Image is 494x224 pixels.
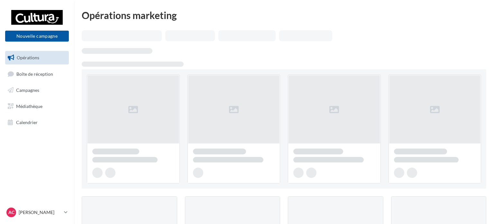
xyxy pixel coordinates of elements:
[4,100,70,113] a: Médiathèque
[8,209,14,216] span: AC
[4,67,70,81] a: Boîte de réception
[5,206,69,219] a: AC [PERSON_NAME]
[17,55,39,60] span: Opérations
[16,87,39,93] span: Campagnes
[82,10,486,20] div: Opérations marketing
[4,51,70,64] a: Opérations
[4,83,70,97] a: Campagnes
[16,119,38,125] span: Calendrier
[16,103,42,109] span: Médiathèque
[16,71,53,76] span: Boîte de réception
[4,116,70,129] a: Calendrier
[5,31,69,42] button: Nouvelle campagne
[19,209,61,216] p: [PERSON_NAME]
